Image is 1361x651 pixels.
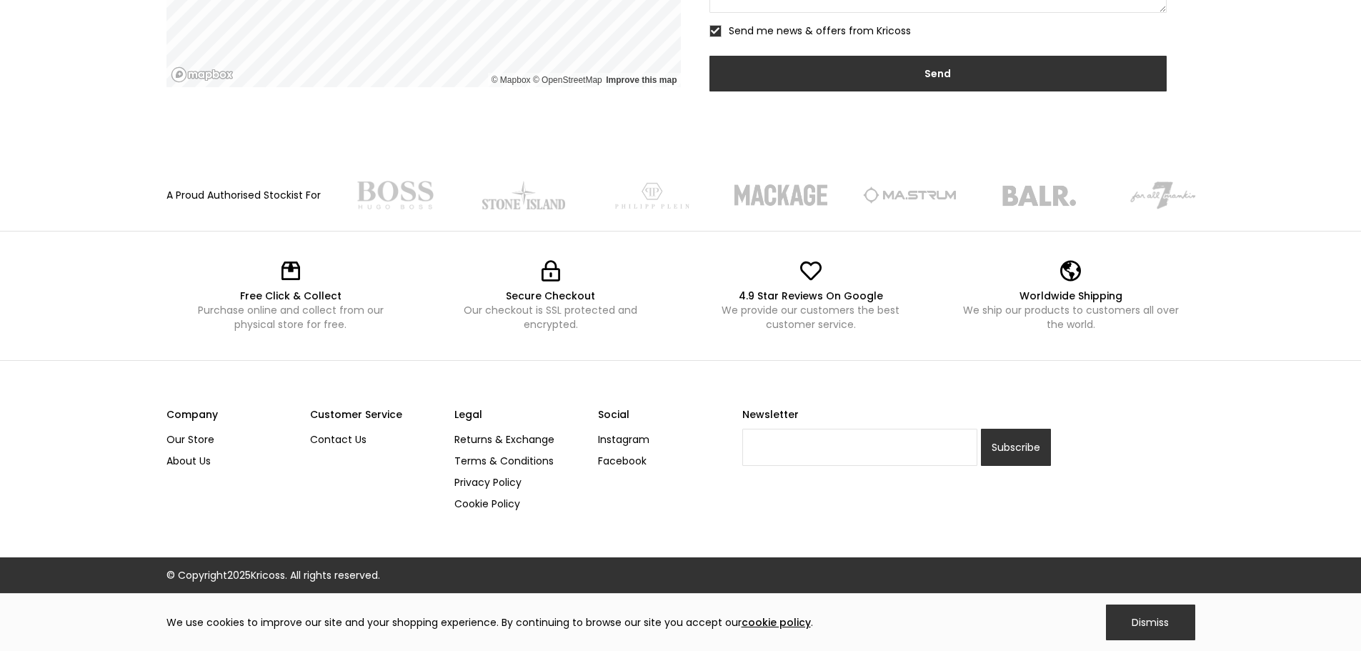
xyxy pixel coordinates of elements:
a: Mapbox logo [171,66,234,83]
div: Company [166,404,300,425]
div: Worldwide Shipping [961,289,1181,303]
div: We ship our products to customers all over the world. [961,303,1181,332]
div: Secure Checkout [441,289,661,303]
div: A Proud Authorised Stockist For [166,188,321,202]
a: Mapbox [492,75,531,85]
div: Social [598,404,732,425]
a: Instagram [598,429,732,450]
div: Legal [454,404,588,425]
a: Terms & Conditions [454,450,588,472]
span: 2025 [227,568,251,582]
a: Contact Us [310,429,444,450]
div: We provide our customers the best customer service. [701,303,921,332]
label: Newsletter [742,404,1051,425]
input: Subscribe [981,429,1051,466]
span: Send me news & offers from Kricoss [729,24,911,38]
a: Returns & Exchange [454,429,588,450]
a: Facebook [598,450,732,472]
a: Map feedback [606,75,677,85]
div: Our checkout is SSL protected and encrypted. [441,303,661,332]
div: Purchase online and collect from our physical store for free. [181,303,401,332]
input: Send [709,56,1167,91]
div: Customer Service [310,404,444,425]
div: Free Click & Collect [181,289,401,303]
div: We use cookies to improve our site and your shopping experience. By continuing to browse our site... [166,615,813,630]
div: Dismiss [1106,605,1195,640]
a: cookie policy [742,615,811,630]
div: © Copyright Kricoss. All rights reserved. [166,568,380,582]
a: Our Store [166,429,300,450]
a: Privacy Policy [454,472,588,493]
a: OpenStreetMap [533,75,602,85]
div: 4.9 Star Reviews On Google [701,289,921,303]
a: Cookie Policy [454,493,588,515]
a: About Us [166,450,300,472]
